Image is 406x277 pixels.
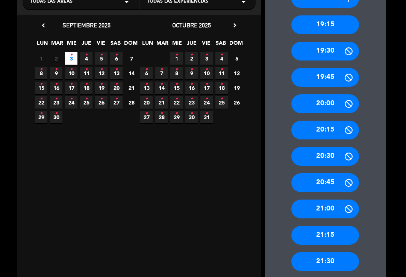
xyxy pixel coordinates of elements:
[35,52,47,65] span: 1
[170,96,183,109] span: 22
[215,39,227,51] span: SAB
[140,67,153,79] span: 6
[220,64,223,76] i: •
[125,82,138,94] span: 21
[95,39,107,51] span: VIE
[291,226,359,245] div: 21:15
[185,96,198,109] span: 23
[170,82,183,94] span: 15
[70,93,73,105] i: •
[35,111,47,123] span: 29
[145,93,148,105] i: •
[65,52,77,65] span: 3
[205,78,208,90] i: •
[175,49,178,61] i: •
[175,78,178,90] i: •
[205,64,208,76] i: •
[80,39,92,51] span: JUE
[190,107,193,120] i: •
[85,93,88,105] i: •
[291,173,359,192] div: 20:45
[200,96,213,109] span: 24
[65,67,77,79] span: 10
[50,52,62,65] span: 2
[35,96,47,109] span: 22
[200,111,213,123] span: 31
[55,93,58,105] i: •
[230,96,243,109] span: 26
[170,52,183,65] span: 1
[185,111,198,123] span: 30
[85,78,88,90] i: •
[185,82,198,94] span: 16
[50,82,62,94] span: 16
[110,82,123,94] span: 20
[160,64,163,76] i: •
[205,107,208,120] i: •
[185,52,198,65] span: 2
[155,82,168,94] span: 14
[215,82,228,94] span: 18
[70,64,73,76] i: •
[291,121,359,139] div: 20:15
[175,93,178,105] i: •
[215,67,228,79] span: 11
[80,82,92,94] span: 18
[85,64,88,76] i: •
[40,64,42,76] i: •
[110,52,123,65] span: 6
[175,107,178,120] i: •
[155,96,168,109] span: 21
[115,64,118,76] i: •
[160,78,163,90] i: •
[55,78,58,90] i: •
[95,96,108,109] span: 26
[172,21,211,29] span: octubre 2025
[80,52,92,65] span: 4
[156,39,168,51] span: MAR
[115,78,118,90] i: •
[51,39,63,51] span: MAR
[185,39,198,51] span: JUE
[200,52,213,65] span: 3
[291,200,359,218] div: 21:00
[145,78,148,90] i: •
[125,52,138,65] span: 7
[70,49,73,61] i: •
[200,39,212,51] span: VIE
[35,67,47,79] span: 8
[160,107,163,120] i: •
[85,49,88,61] i: •
[220,49,223,61] i: •
[291,147,359,166] div: 20:30
[140,111,153,123] span: 27
[205,49,208,61] i: •
[145,107,148,120] i: •
[140,82,153,94] span: 13
[40,78,42,90] i: •
[291,68,359,87] div: 19:45
[291,15,359,34] div: 19:15
[50,111,62,123] span: 30
[231,21,239,29] i: chevron_right
[110,67,123,79] span: 13
[35,82,47,94] span: 15
[145,64,148,76] i: •
[50,96,62,109] span: 23
[170,111,183,123] span: 29
[160,93,163,105] i: •
[115,49,118,61] i: •
[220,78,223,90] i: •
[215,52,228,65] span: 4
[171,39,183,51] span: MIE
[175,64,178,76] i: •
[36,39,48,51] span: LUN
[40,107,42,120] i: •
[230,82,243,94] span: 19
[55,64,58,76] i: •
[155,111,168,123] span: 28
[100,64,103,76] i: •
[185,67,198,79] span: 9
[190,78,193,90] i: •
[170,67,183,79] span: 8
